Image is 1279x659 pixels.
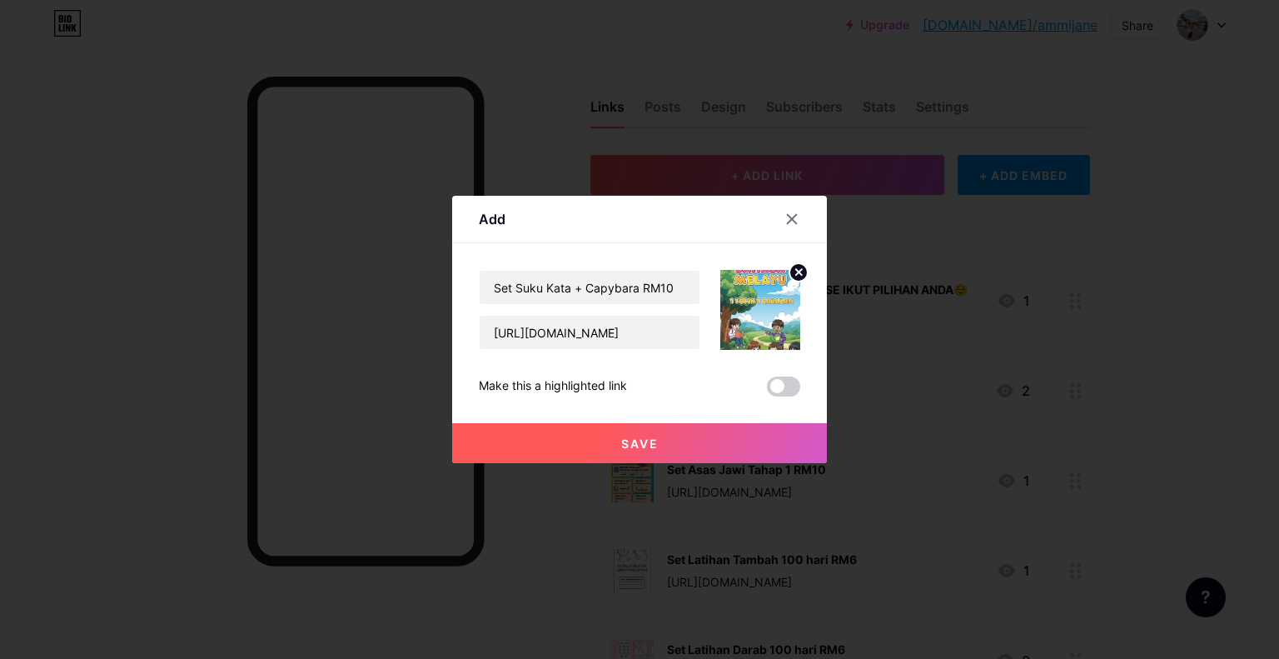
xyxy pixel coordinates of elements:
div: Make this a highlighted link [479,377,627,397]
span: Save [621,437,659,451]
div: Add [479,209,505,229]
button: Save [452,423,827,463]
input: Title [480,271,699,304]
img: link_thumbnail [720,270,800,350]
input: URL [480,316,699,349]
